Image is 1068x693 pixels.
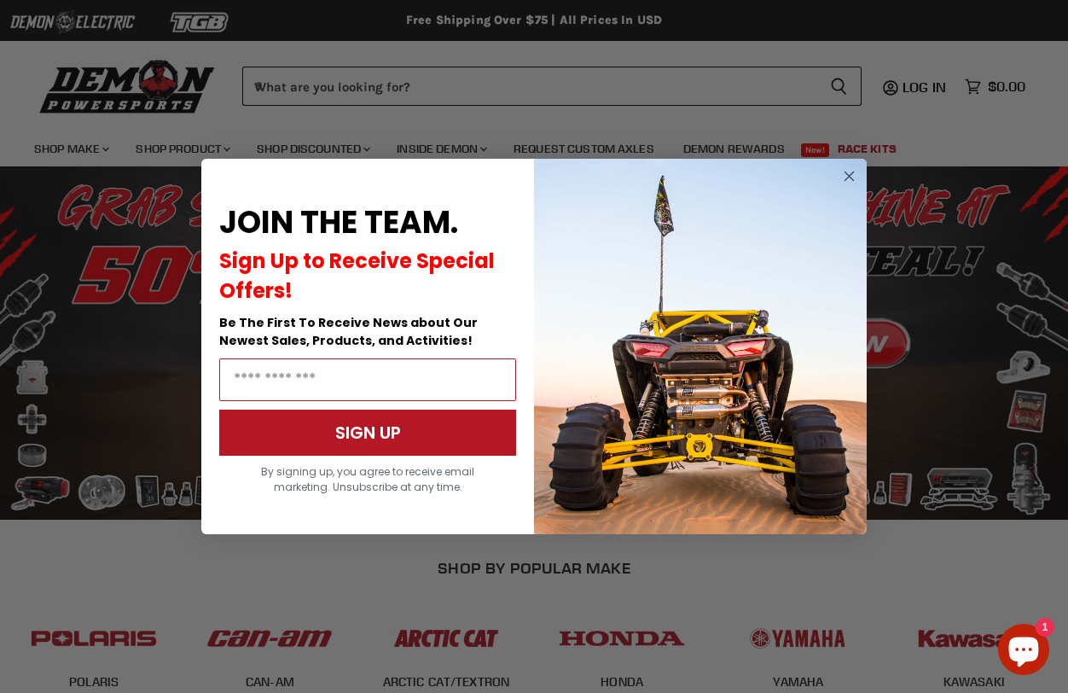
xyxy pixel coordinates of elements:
[219,410,516,456] button: SIGN UP
[219,247,495,305] span: Sign Up to Receive Special Offers!
[993,624,1054,679] inbox-online-store-chat: Shopify online store chat
[219,358,516,401] input: Email Address
[219,314,478,349] span: Be The First To Receive News about Our Newest Sales, Products, and Activities!
[261,464,474,494] span: By signing up, you agree to receive email marketing. Unsubscribe at any time.
[534,159,867,534] img: a9095488-b6e7-41ba-879d-588abfab540b.jpeg
[219,201,458,244] span: JOIN THE TEAM.
[839,166,860,187] button: Close dialog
